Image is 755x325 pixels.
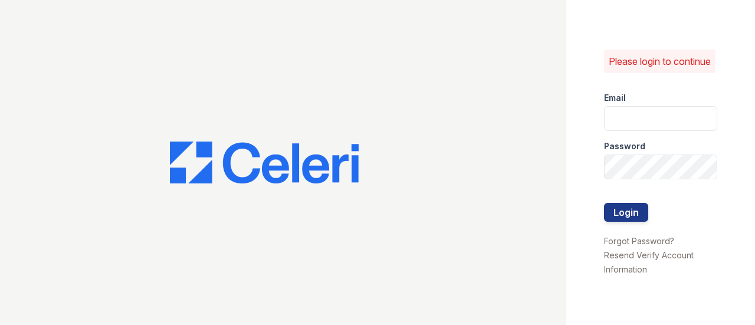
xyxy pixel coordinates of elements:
a: Forgot Password? [604,236,674,246]
label: Email [604,92,626,104]
img: CE_Logo_Blue-a8612792a0a2168367f1c8372b55b34899dd931a85d93a1a3d3e32e68fde9ad4.png [170,142,359,184]
p: Please login to continue [609,54,711,68]
button: Login [604,203,648,222]
a: Resend Verify Account Information [604,250,694,274]
label: Password [604,140,645,152]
